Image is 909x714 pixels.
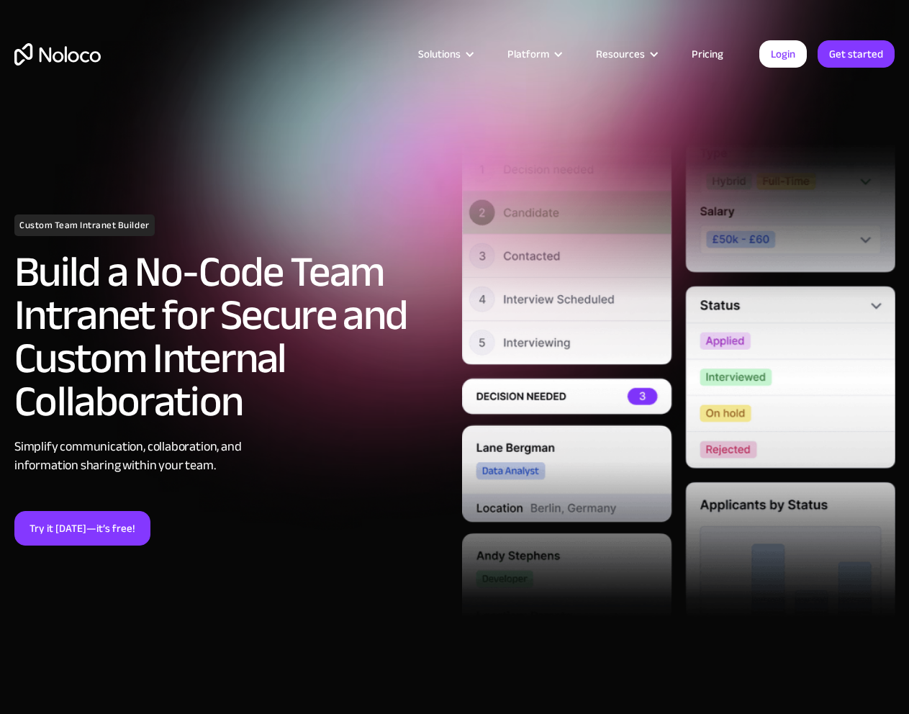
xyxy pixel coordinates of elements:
a: home [14,43,101,65]
div: Solutions [418,45,461,63]
a: Login [759,40,807,68]
a: Pricing [674,45,741,63]
div: Solutions [400,45,489,63]
div: Simplify communication, collaboration, and information sharing within your team. [14,438,448,475]
h1: Custom Team Intranet Builder [14,214,155,236]
div: Resources [578,45,674,63]
div: Platform [507,45,549,63]
a: Try it [DATE]—it’s free! [14,511,150,546]
h2: Build a No-Code Team Intranet for Secure and Custom Internal Collaboration [14,250,448,423]
div: Platform [489,45,578,63]
div: Resources [596,45,645,63]
a: Get started [818,40,895,68]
